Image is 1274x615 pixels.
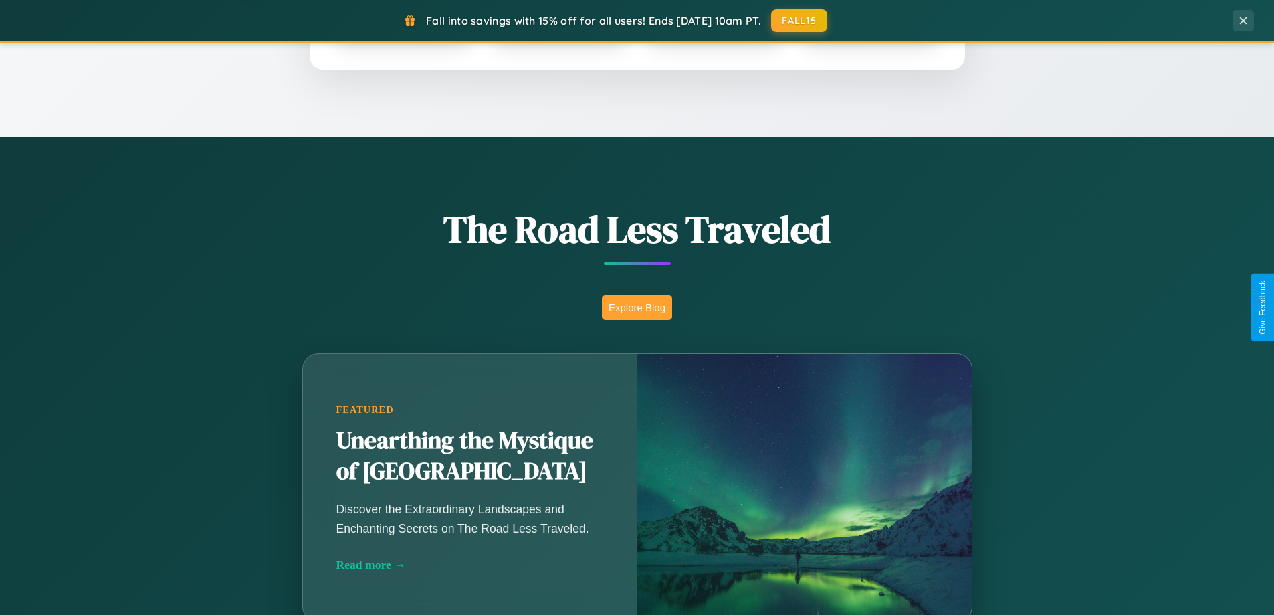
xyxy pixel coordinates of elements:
h2: Unearthing the Mystique of [GEOGRAPHIC_DATA] [336,426,604,487]
button: Explore Blog [602,295,672,320]
p: Discover the Extraordinary Landscapes and Enchanting Secrets on The Road Less Traveled. [336,500,604,537]
div: Give Feedback [1258,280,1267,335]
h1: The Road Less Traveled [236,203,1039,255]
div: Featured [336,404,604,416]
div: Read more → [336,558,604,572]
span: Fall into savings with 15% off for all users! Ends [DATE] 10am PT. [426,14,761,27]
button: FALL15 [771,9,827,32]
